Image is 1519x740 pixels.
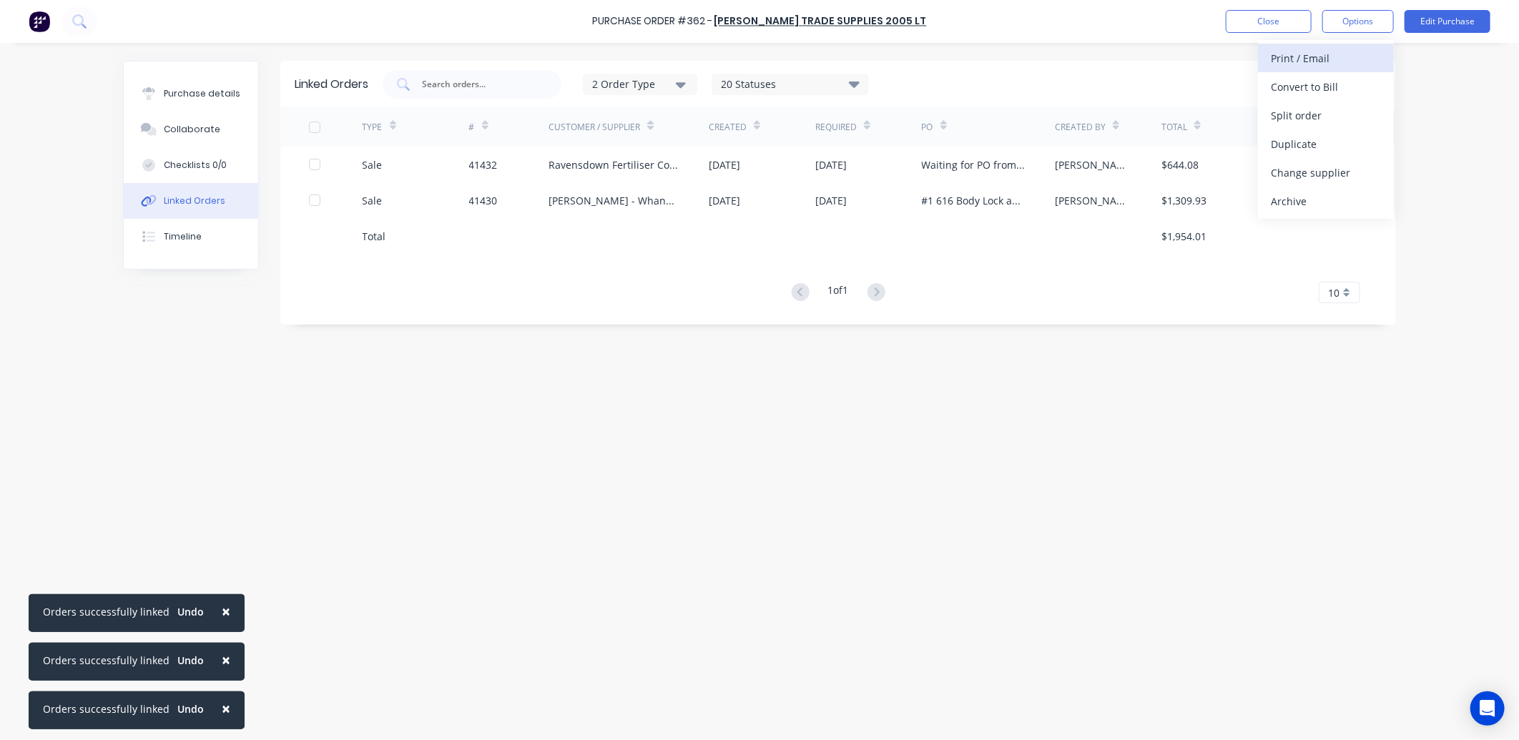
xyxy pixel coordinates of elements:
[1258,158,1394,187] button: Change supplier
[164,159,227,172] div: Checklists 0/0
[363,121,383,134] div: TYPE
[124,183,258,219] button: Linked Orders
[124,219,258,255] button: Timeline
[164,230,202,243] div: Timeline
[207,691,245,726] button: Close
[549,121,640,134] div: Customer / Supplier
[592,77,688,92] div: 2 Order Type
[815,157,847,172] div: [DATE]
[714,14,927,29] a: [PERSON_NAME] Trade Supplies 2005 Lt
[207,643,245,677] button: Close
[815,193,847,208] div: [DATE]
[164,194,225,207] div: Linked Orders
[124,76,258,112] button: Purchase details
[583,74,697,95] button: 2 Order Type
[43,604,169,619] div: Orders successfully linked
[222,601,230,621] span: ×
[43,701,169,716] div: Orders successfully linked
[922,121,933,134] div: PO
[124,147,258,183] button: Checklists 0/0
[29,11,50,32] img: Factory
[1055,193,1133,208] div: [PERSON_NAME]
[469,121,475,134] div: #
[1258,72,1394,101] button: Convert to Bill
[363,193,383,208] div: Sale
[207,594,245,628] button: Close
[363,229,386,244] div: Total
[1322,10,1394,33] button: Options
[421,77,539,92] input: Search orders...
[1271,162,1381,183] div: Change supplier
[295,76,368,93] div: Linked Orders
[1258,129,1394,158] button: Duplicate
[709,157,740,172] div: [DATE]
[1161,193,1206,208] div: $1,309.93
[1055,121,1106,134] div: Created By
[164,123,220,136] div: Collaborate
[1470,691,1505,726] div: Open Intercom Messenger
[1271,105,1381,126] div: Split order
[43,653,169,668] div: Orders successfully linked
[222,650,230,670] span: ×
[593,14,713,29] div: Purchase Order #362 -
[1161,121,1187,134] div: Total
[815,121,857,134] div: Required
[1226,10,1312,33] button: Close
[922,193,1026,208] div: #1 616 Body Lock and Load Anchorage
[1271,77,1381,97] div: Convert to Bill
[1161,157,1199,172] div: $644.08
[124,112,258,147] button: Collaborate
[709,193,740,208] div: [DATE]
[169,699,212,720] button: Undo
[1405,10,1490,33] button: Edit Purchase
[549,193,680,208] div: [PERSON_NAME] - Whangarei
[469,157,498,172] div: 41432
[469,193,498,208] div: 41430
[169,650,212,671] button: Undo
[1055,157,1133,172] div: [PERSON_NAME]
[164,87,240,100] div: Purchase details
[1271,48,1381,69] div: Print / Email
[1328,285,1339,300] span: 10
[549,157,680,172] div: Ravensdown Fertiliser Co-operative
[1161,229,1206,244] div: $1,954.01
[1271,134,1381,154] div: Duplicate
[169,601,212,623] button: Undo
[712,77,868,92] div: 20 Statuses
[709,121,747,134] div: Created
[1258,187,1394,215] button: Archive
[922,157,1026,172] div: Waiting for PO from [PERSON_NAME]
[828,282,849,303] div: 1 of 1
[1258,44,1394,72] button: Print / Email
[363,157,383,172] div: Sale
[1271,191,1381,212] div: Archive
[222,699,230,719] span: ×
[1258,101,1394,129] button: Split order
